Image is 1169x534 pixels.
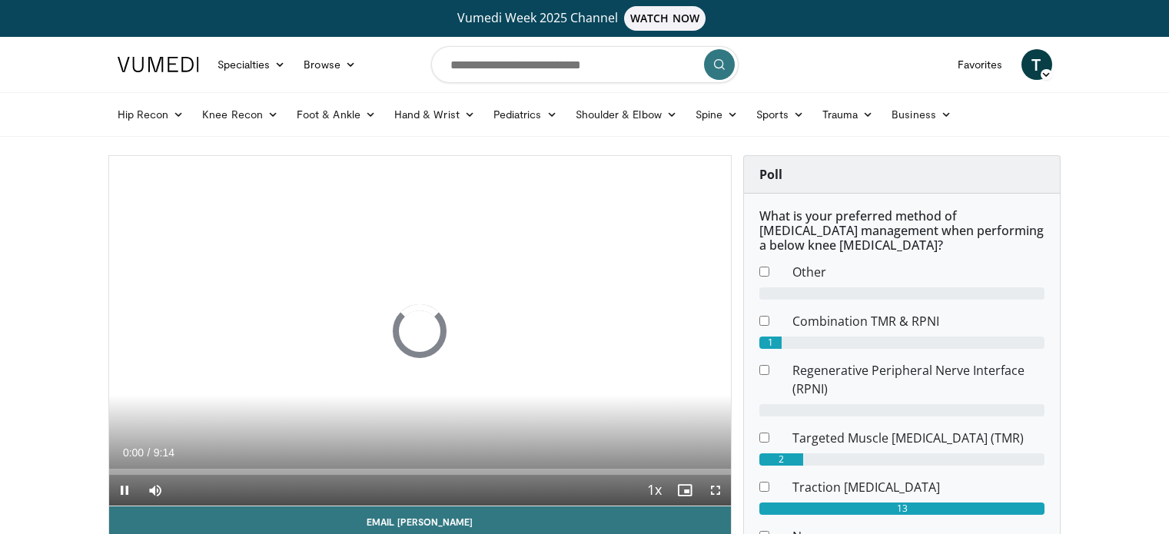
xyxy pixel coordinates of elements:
a: Pediatrics [484,99,566,130]
a: Hip Recon [108,99,194,130]
h6: What is your preferred method of [MEDICAL_DATA] management when performing a below knee [MEDICAL_... [759,209,1044,254]
button: Pause [109,475,140,506]
dd: Other [781,263,1056,281]
dd: Combination TMR & RPNI [781,312,1056,330]
div: 13 [759,502,1044,515]
div: Progress Bar [109,469,732,475]
dd: Targeted Muscle [MEDICAL_DATA] (TMR) [781,429,1056,447]
img: VuMedi Logo [118,57,199,72]
a: Hand & Wrist [385,99,484,130]
a: Knee Recon [193,99,287,130]
dd: Regenerative Peripheral Nerve Interface (RPNI) [781,361,1056,398]
a: Specialties [208,49,295,80]
button: Fullscreen [700,475,731,506]
a: Browse [294,49,365,80]
span: / [148,446,151,459]
input: Search topics, interventions [431,46,739,83]
video-js: Video Player [109,156,732,506]
a: Favorites [948,49,1012,80]
a: T [1021,49,1052,80]
dd: Traction [MEDICAL_DATA] [781,478,1056,496]
span: 0:00 [123,446,144,459]
div: 1 [759,337,782,349]
a: Shoulder & Elbow [566,99,686,130]
button: Enable picture-in-picture mode [669,475,700,506]
a: Sports [747,99,813,130]
a: Business [882,99,961,130]
a: Foot & Ankle [287,99,385,130]
button: Playback Rate [639,475,669,506]
span: 9:14 [154,446,174,459]
div: 2 [759,453,803,466]
a: Trauma [813,99,883,130]
a: Spine [686,99,747,130]
strong: Poll [759,166,782,183]
a: Vumedi Week 2025 ChannelWATCH NOW [120,6,1050,31]
span: WATCH NOW [624,6,706,31]
button: Mute [140,475,171,506]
